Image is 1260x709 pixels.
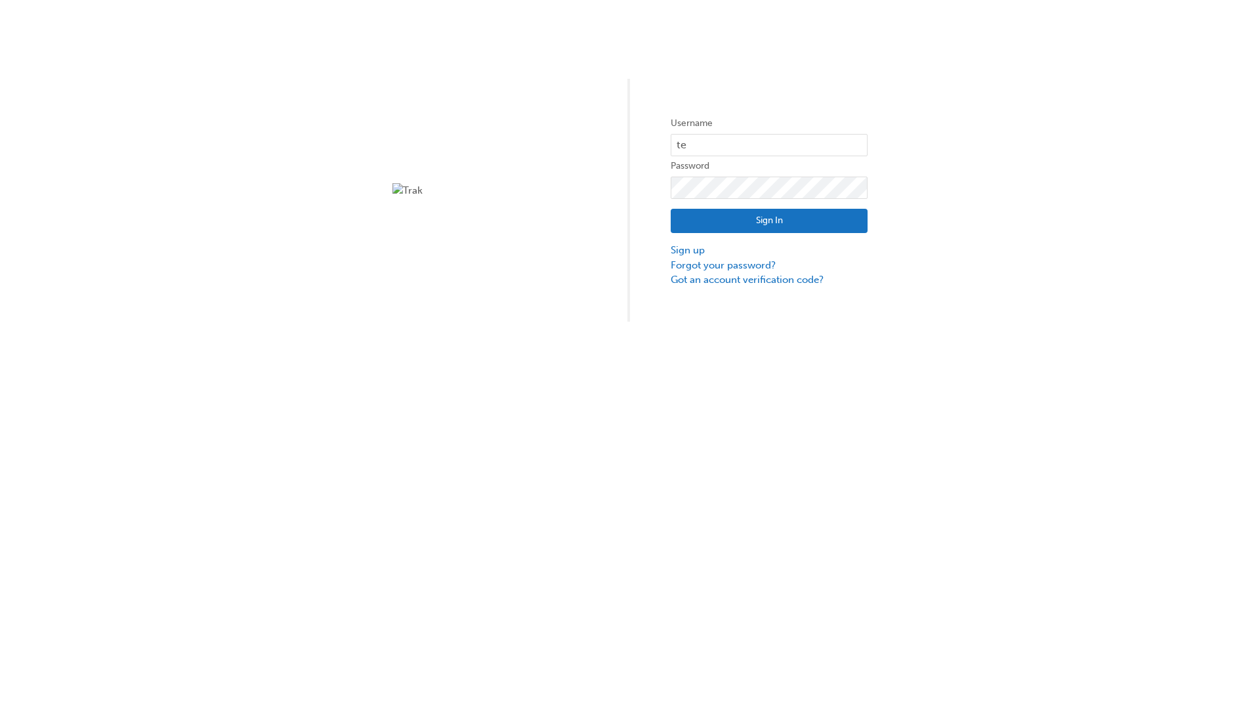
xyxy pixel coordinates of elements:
[671,134,868,156] input: Username
[392,183,589,198] img: Trak
[671,272,868,288] a: Got an account verification code?
[671,158,868,174] label: Password
[671,243,868,258] a: Sign up
[671,116,868,131] label: Username
[671,258,868,273] a: Forgot your password?
[671,209,868,234] button: Sign In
